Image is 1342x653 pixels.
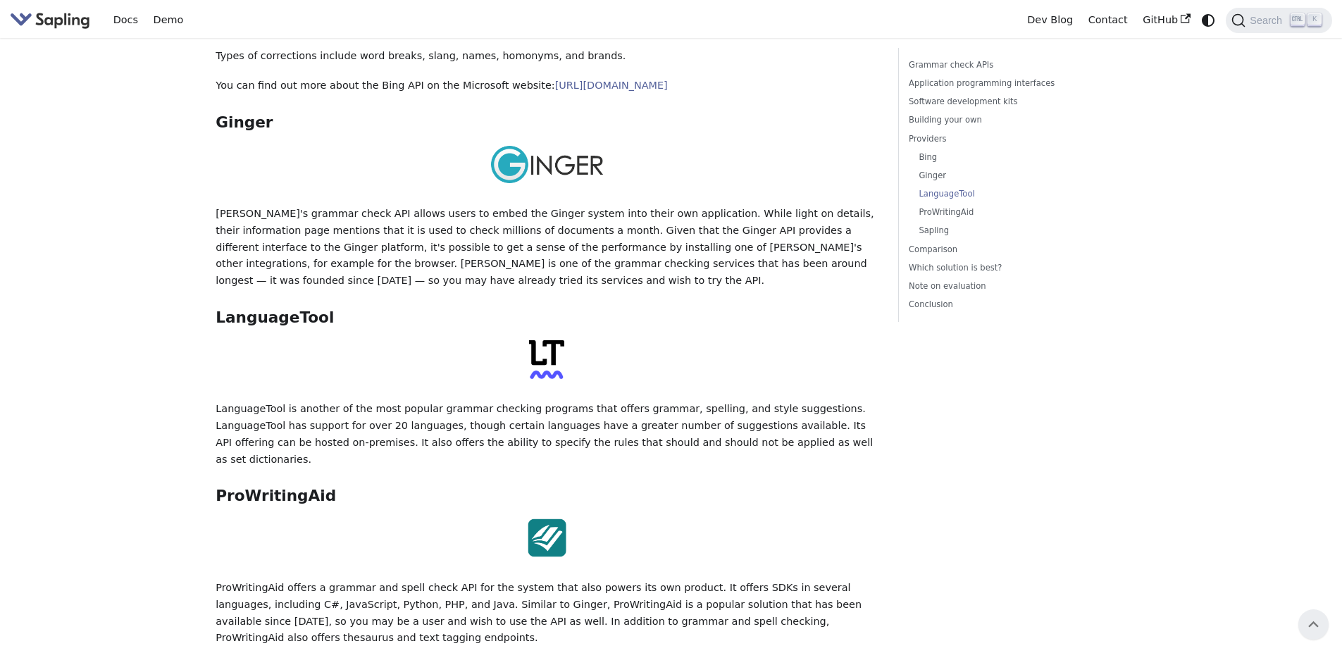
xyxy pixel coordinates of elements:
a: LanguageTool [919,187,1095,201]
a: Docs [106,9,146,31]
img: ProWritingAid [528,518,566,557]
span: Search [1245,15,1291,26]
kbd: K [1307,13,1322,26]
a: ProWritingAid [919,206,1095,219]
p: LanguageTool is another of the most popular grammar checking programs that offers grammar, spelli... [216,401,878,468]
a: Which solution is best? [909,261,1100,275]
p: [PERSON_NAME]'s grammar check API allows users to embed the Ginger system into their own applicat... [216,206,878,290]
p: You can find out more about the Bing API on the Microsoft website: [216,77,878,94]
a: Conclusion [909,298,1100,311]
img: LanguageTool [529,340,564,379]
button: Switch between dark and light mode (currently system mode) [1198,10,1219,30]
button: Scroll back to top [1298,609,1329,640]
a: Bing [919,151,1095,164]
a: Demo [146,9,191,31]
a: Comparison [909,243,1100,256]
h3: LanguageTool [216,309,878,328]
a: Ginger [919,169,1095,182]
a: Building your own [909,113,1100,127]
a: [URL][DOMAIN_NAME] [555,80,668,91]
h3: ProWritingAid [216,487,878,506]
a: Sapling.ai [10,10,95,30]
a: Providers [909,132,1100,146]
a: Sapling [919,224,1095,237]
a: Software development kits [909,95,1100,108]
a: Application programming interfaces [909,77,1100,90]
a: GitHub [1135,9,1198,31]
button: Search (Ctrl+K) [1226,8,1331,33]
a: Dev Blog [1019,9,1080,31]
a: Contact [1081,9,1136,31]
a: Grammar check APIs [909,58,1100,72]
img: Ginger [490,145,604,184]
p: ProWritingAid offers a grammar and spell check API for the system that also powers its own produc... [216,580,878,647]
h3: Ginger [216,113,878,132]
img: Sapling.ai [10,10,90,30]
a: Note on evaluation [909,280,1100,293]
p: Types of corrections include word breaks, slang, names, homonyms, and brands. [216,48,878,65]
